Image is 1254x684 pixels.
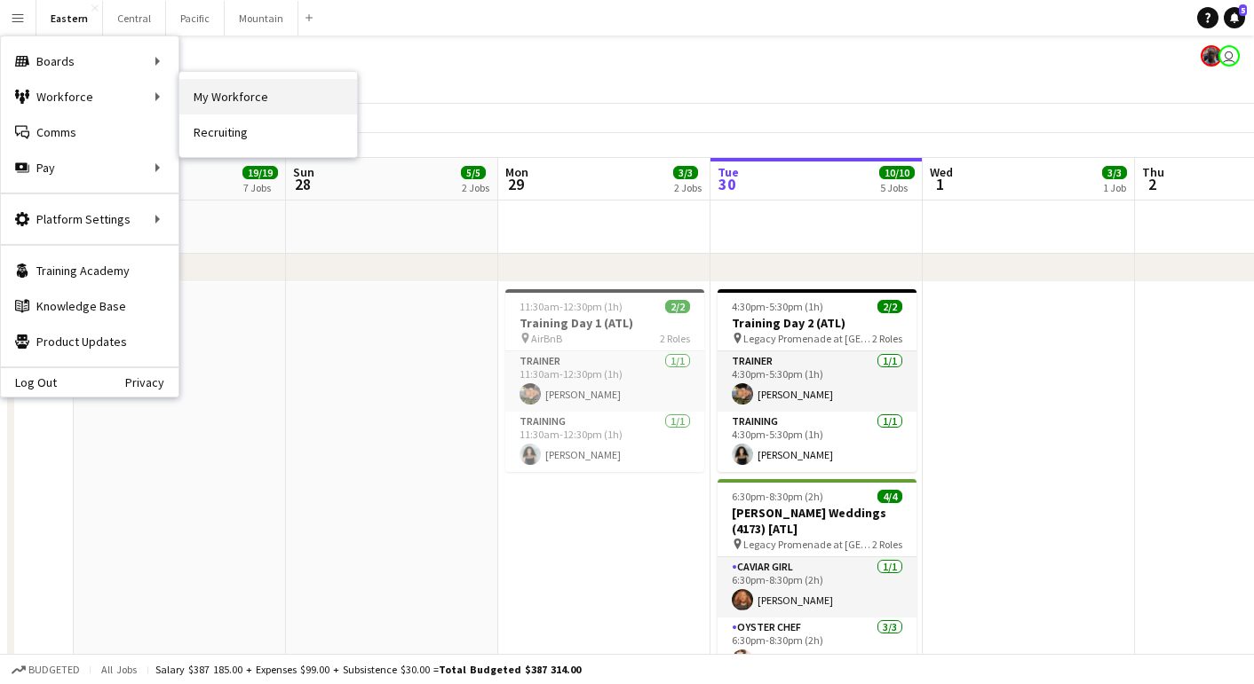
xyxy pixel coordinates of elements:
[718,505,917,537] h3: [PERSON_NAME] Weddings (4173) [ATL]
[927,174,953,194] span: 1
[520,300,623,313] span: 11:30am-12:30pm (1h)
[1,288,179,324] a: Knowledge Base
[293,164,314,180] span: Sun
[1239,4,1247,16] span: 5
[242,166,278,179] span: 19/19
[1,201,179,237] div: Platform Settings
[1224,7,1245,28] a: 5
[1,324,179,359] a: Product Updates
[505,412,704,472] app-card-role: Training1/111:30am-12:30pm (1h)[PERSON_NAME]
[125,375,179,389] a: Privacy
[872,332,902,345] span: 2 Roles
[461,166,486,179] span: 5/5
[36,1,103,35] button: Eastern
[439,663,581,676] span: Total Budgeted $387 314.00
[1201,45,1222,67] app-user-avatar: Jeremiah Bell
[1218,45,1240,67] app-user-avatar: Michael Bourie
[1,150,179,185] div: Pay
[743,538,872,551] span: Legacy Promenade at [GEOGRAPHIC_DATA] S
[665,300,690,313] span: 2/2
[879,166,915,179] span: 10/10
[674,181,702,194] div: 2 Jobs
[718,289,917,472] app-job-card: 4:30pm-5:30pm (1h)2/2Training Day 2 (ATL) Legacy Promenade at [GEOGRAPHIC_DATA] S2 RolesTrainer1/...
[505,164,528,180] span: Mon
[1103,181,1126,194] div: 1 Job
[718,557,917,617] app-card-role: Caviar Girl1/16:30pm-8:30pm (2h)[PERSON_NAME]
[98,663,140,676] span: All jobs
[1,79,179,114] div: Workforce
[103,1,166,35] button: Central
[930,164,953,180] span: Wed
[462,181,489,194] div: 2 Jobs
[718,412,917,472] app-card-role: Training1/14:30pm-5:30pm (1h)[PERSON_NAME]
[503,174,528,194] span: 29
[718,315,917,331] h3: Training Day 2 (ATL)
[290,174,314,194] span: 28
[179,114,357,150] a: Recruiting
[225,1,298,35] button: Mountain
[155,663,581,676] div: Salary $387 185.00 + Expenses $99.00 + Subsistence $30.00 =
[243,181,277,194] div: 7 Jobs
[9,660,83,680] button: Budgeted
[1,253,179,288] a: Training Academy
[673,166,698,179] span: 3/3
[28,664,80,676] span: Budgeted
[732,300,823,313] span: 4:30pm-5:30pm (1h)
[166,1,225,35] button: Pacific
[1,114,179,150] a: Comms
[179,79,357,114] a: My Workforce
[1139,174,1164,194] span: 2
[505,351,704,412] app-card-role: Trainer1/111:30am-12:30pm (1h)[PERSON_NAME]
[880,181,914,194] div: 5 Jobs
[877,300,902,313] span: 2/2
[1,375,57,389] a: Log Out
[715,174,739,194] span: 30
[531,332,562,345] span: AirBnB
[1,43,179,79] div: Boards
[718,351,917,412] app-card-role: Trainer1/14:30pm-5:30pm (1h)[PERSON_NAME]
[1142,164,1164,180] span: Thu
[1102,166,1127,179] span: 3/3
[718,164,739,180] span: Tue
[743,332,872,345] span: Legacy Promenade at [GEOGRAPHIC_DATA] S
[872,538,902,551] span: 2 Roles
[660,332,690,345] span: 2 Roles
[732,490,823,503] span: 6:30pm-8:30pm (2h)
[505,315,704,331] h3: Training Day 1 (ATL)
[505,289,704,472] app-job-card: 11:30am-12:30pm (1h)2/2Training Day 1 (ATL) AirBnB2 RolesTrainer1/111:30am-12:30pm (1h)[PERSON_NA...
[877,490,902,503] span: 4/4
